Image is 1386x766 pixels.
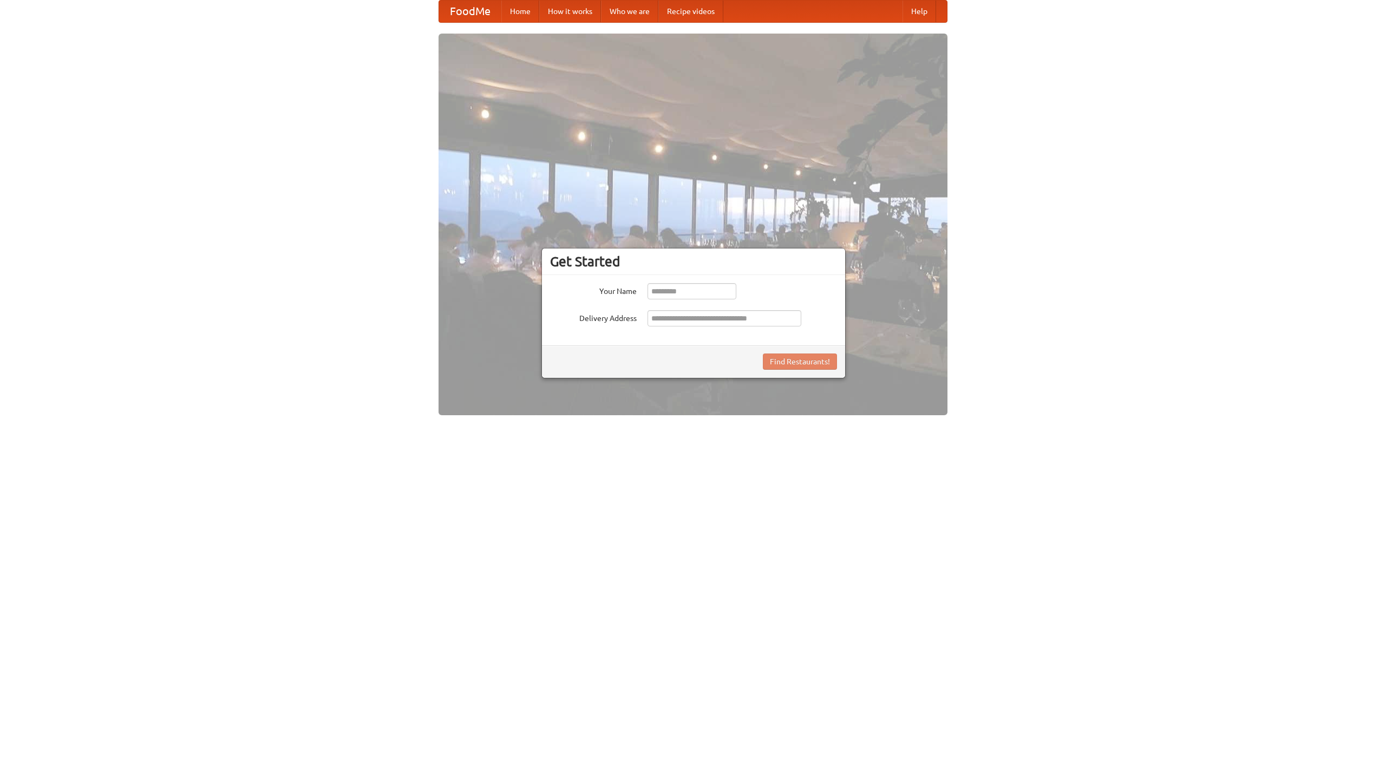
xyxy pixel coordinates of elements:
a: How it works [539,1,601,22]
a: Help [903,1,936,22]
a: FoodMe [439,1,501,22]
label: Delivery Address [550,310,637,324]
a: Home [501,1,539,22]
a: Recipe videos [658,1,723,22]
button: Find Restaurants! [763,353,837,370]
label: Your Name [550,283,637,297]
a: Who we are [601,1,658,22]
h3: Get Started [550,253,837,270]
